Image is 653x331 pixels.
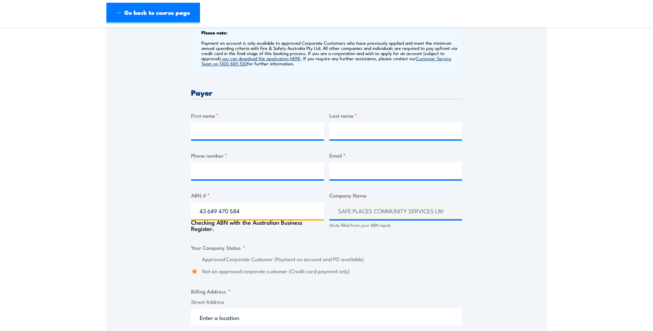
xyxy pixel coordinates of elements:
label: Approved Corporate Customer (Payment on account and PO available) [202,255,462,263]
label: ABN # [191,191,324,199]
label: Street Address [191,298,462,306]
input: Enter a location [191,309,462,326]
label: Email [329,151,462,159]
label: Phone number [191,151,324,159]
legend: Your Company Status [191,244,245,252]
label: Not an approved corporate customer (Credit card payment only) [202,267,462,275]
div: (Auto filled from your ABN input) [329,222,462,228]
label: Company Name [329,191,462,199]
a: ← Go back to course page [106,3,200,23]
legend: Billing Address [191,287,231,295]
div: Checking ABN with the Australian Business Register. [191,219,324,232]
a: you can download the application HERE [222,55,301,61]
p: Payment on account is only available to approved Corporate Customers who have previously applied ... [201,40,460,66]
label: First name [191,111,324,119]
label: Last name [329,111,462,119]
a: Customer Service Team on 1300 885 530 [201,55,451,66]
b: Please note: [201,29,227,36]
h3: Payer [191,88,462,96]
